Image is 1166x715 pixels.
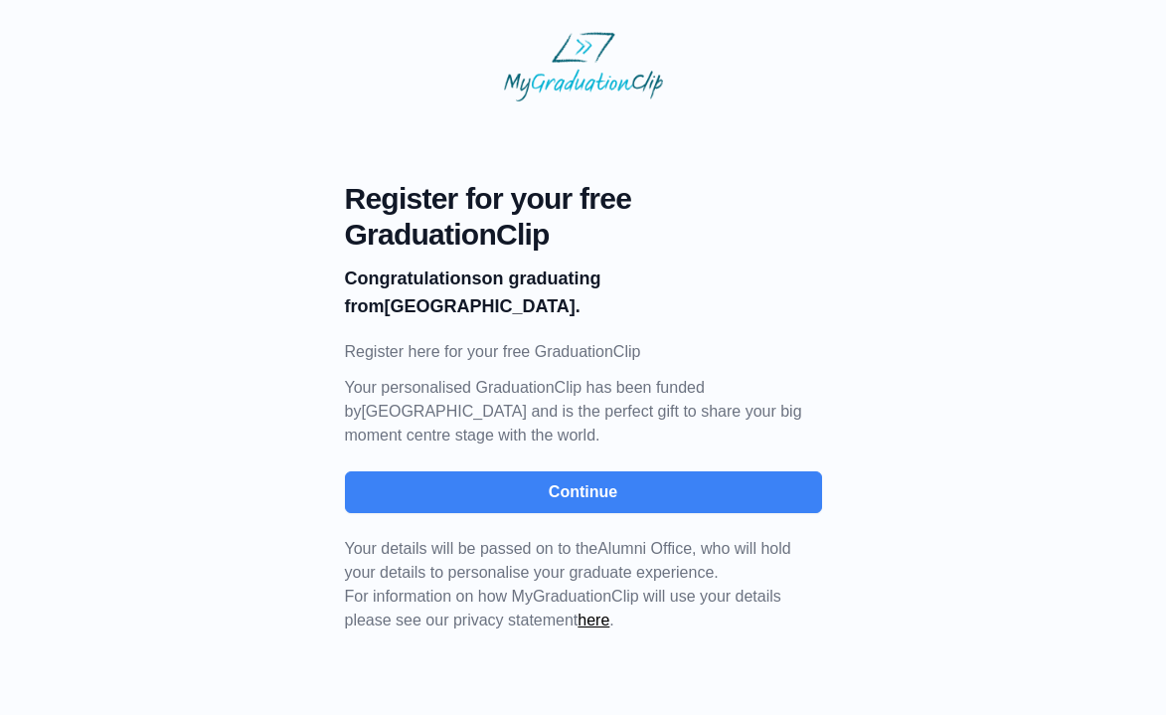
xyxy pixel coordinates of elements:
[345,265,822,320] p: on graduating from [GEOGRAPHIC_DATA].
[345,540,791,581] span: Your details will be passed on to the , who will hold your details to personalise your graduate e...
[578,612,609,628] a: here
[345,217,822,253] span: GraduationClip
[345,540,791,628] span: For information on how MyGraduationClip will use your details please see our privacy statement .
[345,376,822,447] p: Your personalised GraduationClip has been funded by [GEOGRAPHIC_DATA] and is the perfect gift to ...
[345,181,822,217] span: Register for your free
[345,340,822,364] p: Register here for your free GraduationClip
[597,540,692,557] span: Alumni Office
[345,471,822,513] button: Continue
[345,268,482,288] b: Congratulations
[504,32,663,101] img: MyGraduationClip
